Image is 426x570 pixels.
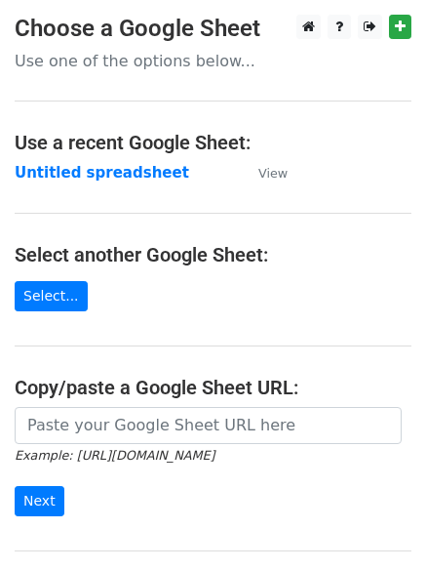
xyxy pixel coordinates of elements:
[15,164,189,182] a: Untitled spreadsheet
[239,164,288,182] a: View
[15,448,214,463] small: Example: [URL][DOMAIN_NAME]
[15,486,64,516] input: Next
[258,166,288,181] small: View
[15,281,88,311] a: Select...
[15,376,411,399] h4: Copy/paste a Google Sheet URL:
[15,407,402,444] input: Paste your Google Sheet URL here
[15,15,411,43] h3: Choose a Google Sheet
[15,131,411,154] h4: Use a recent Google Sheet:
[15,243,411,266] h4: Select another Google Sheet:
[15,51,411,71] p: Use one of the options below...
